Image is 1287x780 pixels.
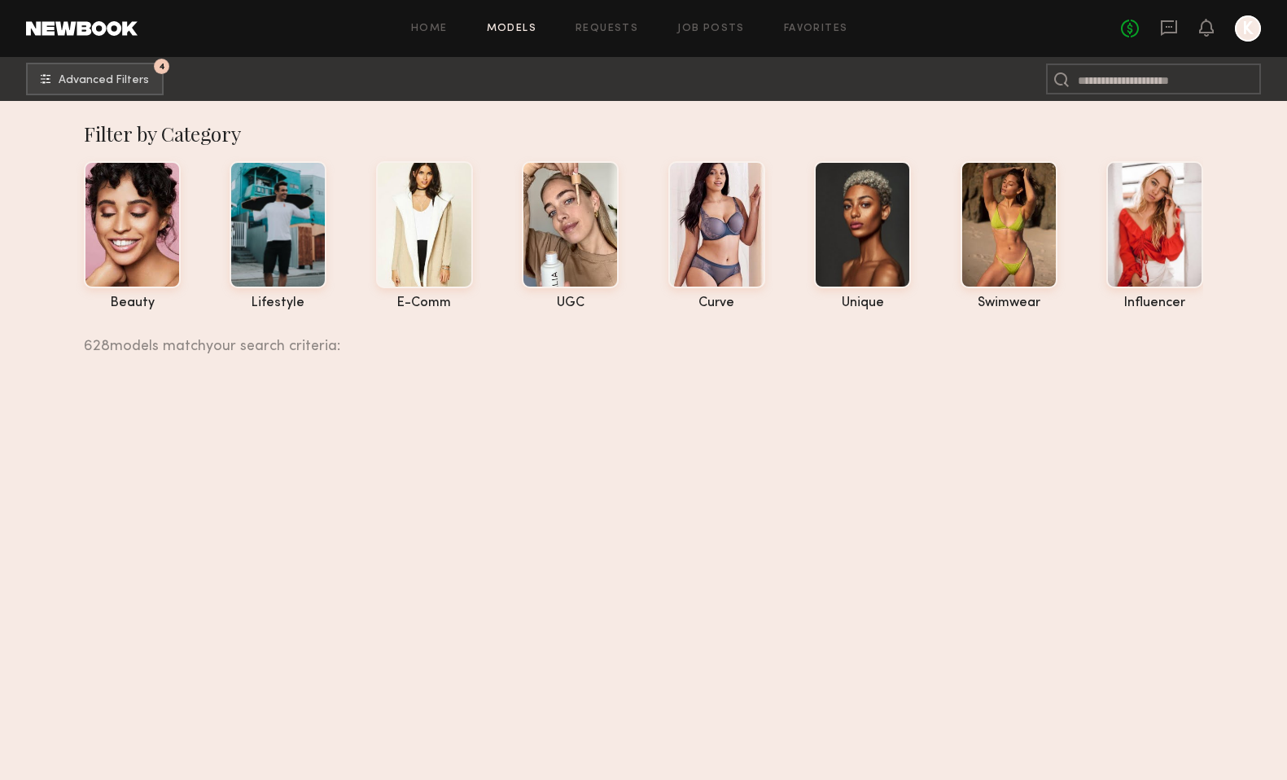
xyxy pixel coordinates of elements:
[576,24,638,34] a: Requests
[961,296,1057,310] div: swimwear
[84,320,1190,354] div: 628 models match your search criteria:
[159,63,165,70] span: 4
[668,296,765,310] div: curve
[522,296,619,310] div: UGC
[84,121,1203,147] div: Filter by Category
[487,24,536,34] a: Models
[59,75,149,86] span: Advanced Filters
[1235,15,1261,42] a: K
[814,296,911,310] div: unique
[376,296,473,310] div: e-comm
[230,296,326,310] div: lifestyle
[84,296,181,310] div: beauty
[411,24,448,34] a: Home
[26,63,164,95] button: 4Advanced Filters
[677,24,745,34] a: Job Posts
[1106,296,1203,310] div: influencer
[784,24,848,34] a: Favorites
